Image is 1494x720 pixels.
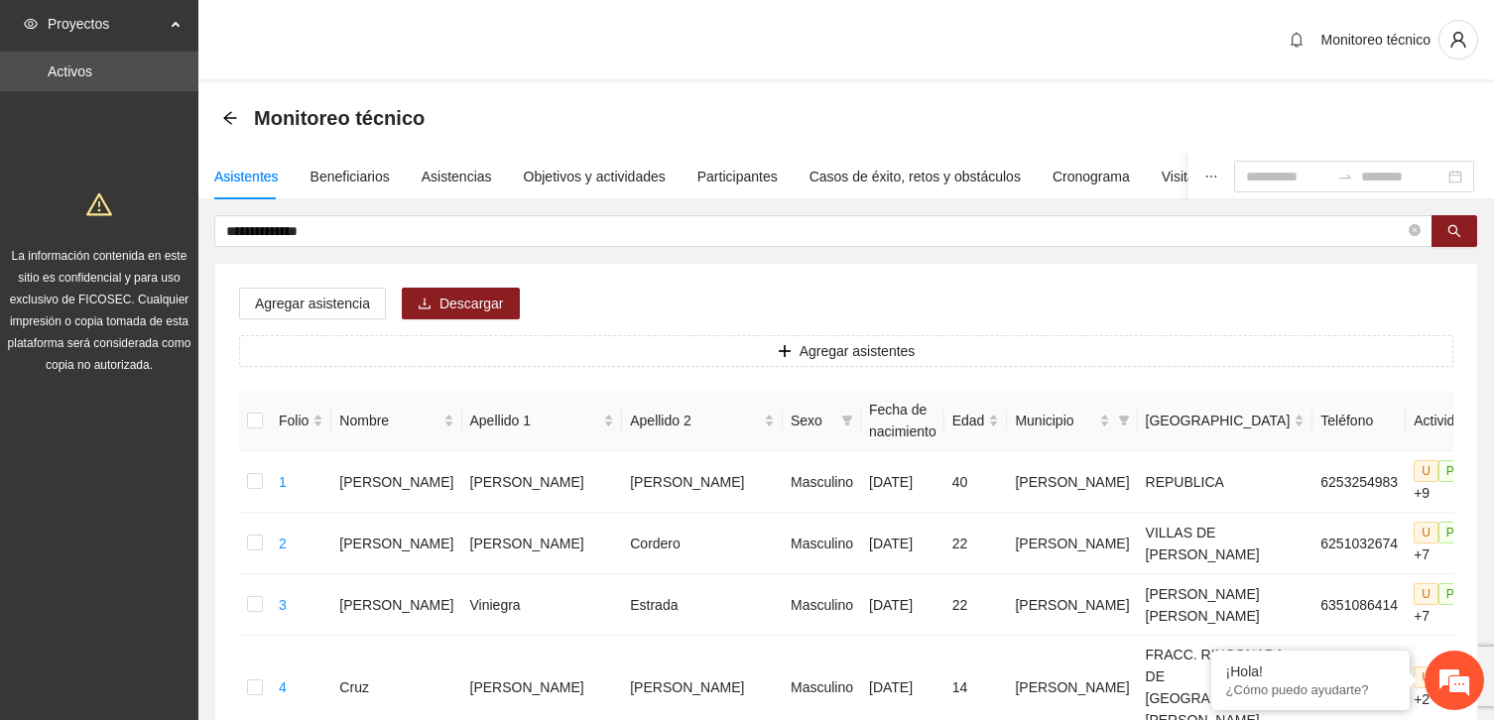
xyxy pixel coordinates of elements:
span: Monitoreo técnico [1320,32,1431,48]
button: Agregar asistencia [239,288,386,319]
div: Back [222,110,238,127]
span: filter [1114,406,1134,435]
span: user [1439,31,1477,49]
th: Municipio [1007,391,1137,451]
div: Cronograma [1053,166,1130,187]
td: [PERSON_NAME] [1007,574,1137,636]
a: 3 [279,597,287,613]
span: U [1414,666,1438,688]
div: Visita de campo y entregables [1162,166,1347,187]
span: close-circle [1409,222,1421,241]
td: [PERSON_NAME] [PERSON_NAME] [1138,574,1313,636]
span: U [1414,522,1438,543]
span: P [1438,460,1462,482]
div: Asistentes [214,166,279,187]
button: ellipsis [1188,154,1234,199]
td: Estrada [622,574,783,636]
th: Nombre [331,391,461,451]
div: Objetivos y actividades [524,166,666,187]
span: U [1414,583,1438,605]
span: Folio [279,410,309,431]
th: Folio [271,391,331,451]
td: [PERSON_NAME] [331,451,461,513]
span: Agregar asistentes [800,340,916,362]
span: download [418,297,432,312]
button: bell [1281,24,1312,56]
span: close-circle [1409,224,1421,236]
td: 22 [944,574,1008,636]
span: Sexo [791,410,833,431]
td: REPUBLICA [1138,451,1313,513]
span: to [1337,169,1353,184]
td: [PERSON_NAME] [331,513,461,574]
button: search [1432,215,1477,247]
td: 6251032674 [1312,513,1406,574]
td: Cordero [622,513,783,574]
div: ¡Hola! [1226,663,1395,679]
span: Descargar [439,293,504,314]
td: [PERSON_NAME] [1007,513,1137,574]
td: [PERSON_NAME] [331,574,461,636]
span: filter [837,406,857,435]
td: 40 [944,451,1008,513]
span: swap-right [1337,169,1353,184]
td: [PERSON_NAME] [462,513,623,574]
span: [GEOGRAPHIC_DATA] [1146,410,1291,431]
span: filter [841,415,853,426]
th: Apellido 1 [462,391,623,451]
span: eye [24,17,38,31]
td: [PERSON_NAME] [1007,451,1137,513]
span: arrow-left [222,110,238,126]
span: U [1414,460,1438,482]
span: P [1438,583,1462,605]
span: plus [778,344,792,360]
td: +7 [1406,513,1478,574]
span: bell [1282,32,1311,48]
td: [DATE] [861,513,944,574]
a: 2 [279,536,287,551]
th: Fecha de nacimiento [861,391,944,451]
span: Agregar asistencia [255,293,370,314]
div: Participantes [697,166,778,187]
span: Apellido 2 [630,410,760,431]
td: Masculino [783,513,861,574]
span: Edad [952,410,985,431]
button: user [1438,20,1478,60]
th: Edad [944,391,1008,451]
a: 1 [279,474,287,490]
td: 6351086414 [1312,574,1406,636]
button: downloadDescargar [402,288,520,319]
td: +7 [1406,574,1478,636]
td: +9 [1406,451,1478,513]
td: [DATE] [861,451,944,513]
td: [PERSON_NAME] [462,451,623,513]
div: Casos de éxito, retos y obstáculos [809,166,1021,187]
th: Apellido 2 [622,391,783,451]
a: 4 [279,679,287,695]
span: P [1438,522,1462,543]
span: Proyectos [48,4,165,44]
button: plusAgregar asistentes [239,335,1453,367]
a: Activos [48,63,92,79]
td: 22 [944,513,1008,574]
td: Masculino [783,574,861,636]
th: Actividad [1406,391,1478,451]
td: 6253254983 [1312,451,1406,513]
span: warning [86,191,112,217]
div: Asistencias [422,166,492,187]
span: filter [1118,415,1130,426]
td: Viniegra [462,574,623,636]
th: Colonia [1138,391,1313,451]
span: Apellido 1 [470,410,600,431]
p: ¿Cómo puedo ayudarte? [1226,682,1395,697]
td: VILLAS DE [PERSON_NAME] [1138,513,1313,574]
span: Nombre [339,410,438,431]
span: La información contenida en este sitio es confidencial y para uso exclusivo de FICOSEC. Cualquier... [8,249,191,372]
span: ellipsis [1204,170,1218,183]
td: [DATE] [861,574,944,636]
td: Masculino [783,451,861,513]
span: search [1447,224,1461,240]
span: Municipio [1015,410,1094,431]
span: Monitoreo técnico [254,102,425,134]
th: Teléfono [1312,391,1406,451]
